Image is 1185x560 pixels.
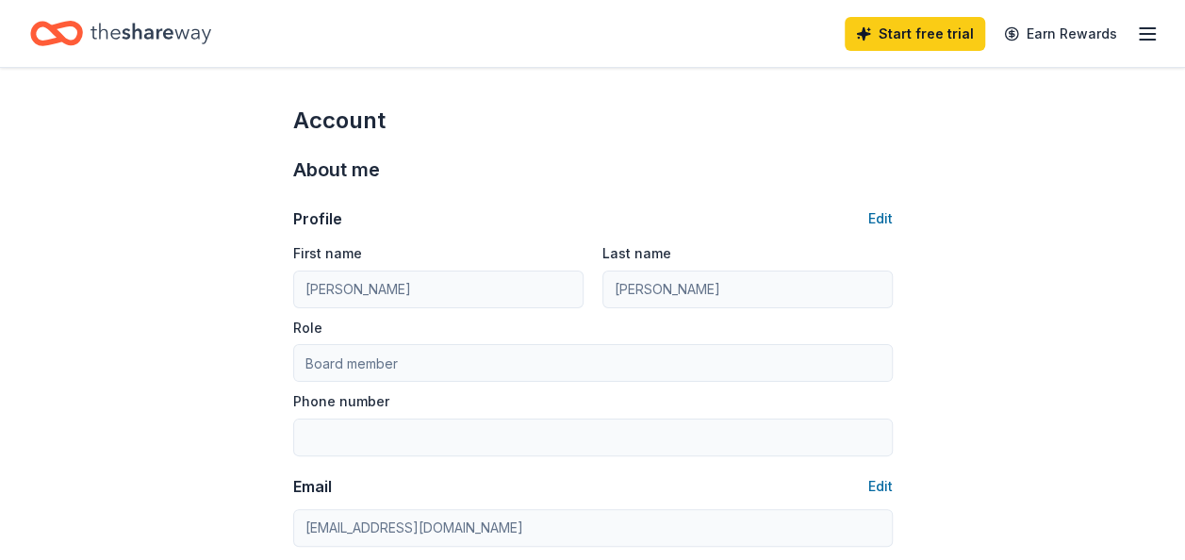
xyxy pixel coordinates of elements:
button: Edit [868,475,893,498]
a: Start free trial [845,17,985,51]
a: Earn Rewards [993,17,1128,51]
a: Home [30,11,211,56]
label: Last name [602,244,671,263]
div: Account [293,106,893,136]
div: About me [293,155,893,185]
div: Profile [293,207,342,230]
button: Edit [868,207,893,230]
div: Email [293,475,332,498]
label: Role [293,319,322,338]
label: First name [293,244,362,263]
label: Phone number [293,392,389,411]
